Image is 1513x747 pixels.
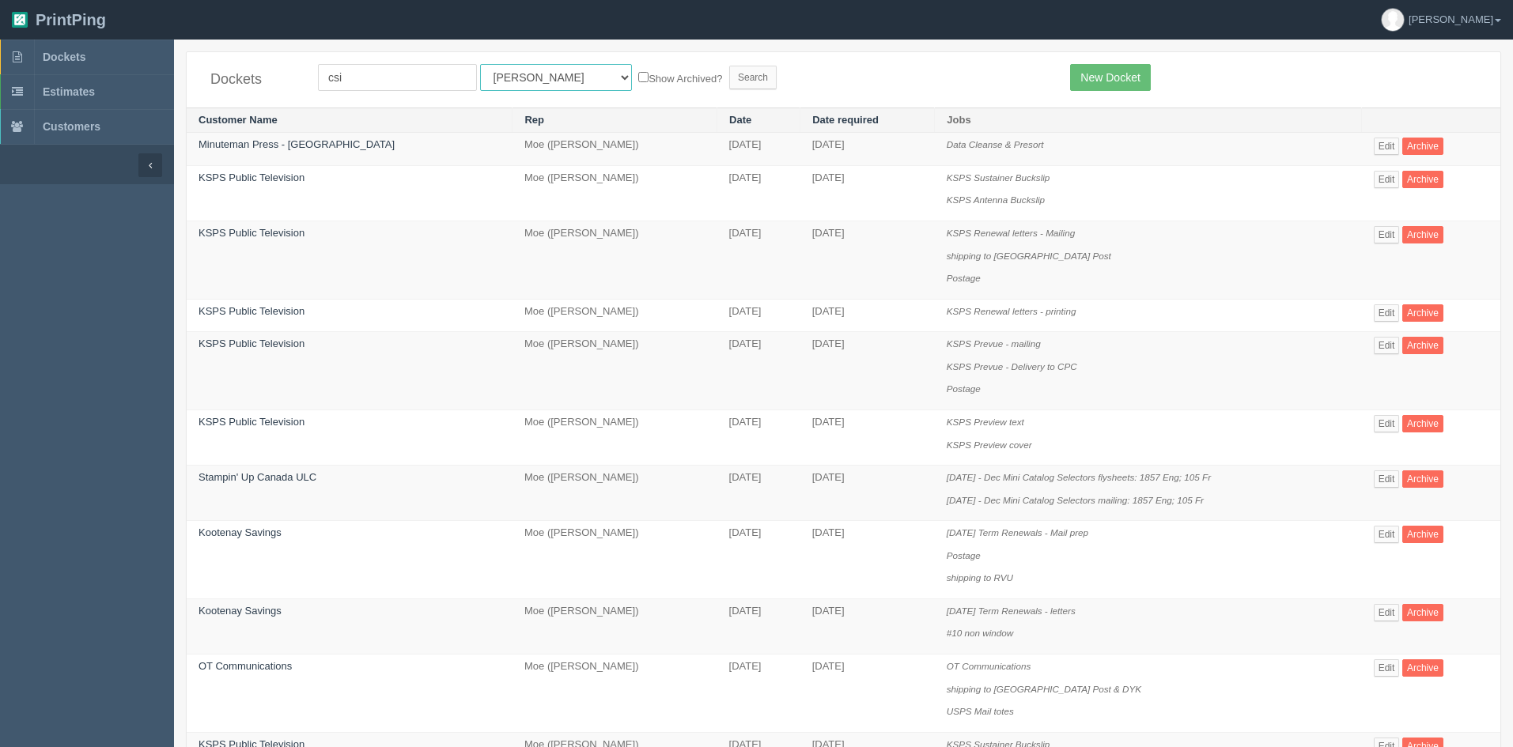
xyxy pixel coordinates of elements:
i: Postage [947,383,981,394]
i: [DATE] - Dec Mini Catalog Selectors mailing: 1857 Eng; 105 Fr [947,495,1204,505]
a: Archive [1402,526,1443,543]
td: [DATE] [800,598,935,654]
input: Search [729,66,777,89]
a: Edit [1374,337,1400,354]
i: KSPS Renewal letters - Mailing [947,228,1075,238]
td: [DATE] [800,133,935,166]
a: Archive [1402,171,1443,188]
i: KSPS Prevue - mailing [947,338,1041,349]
i: Postage [947,550,981,560]
a: OT Communications [199,660,292,672]
td: [DATE] [800,332,935,410]
a: Archive [1402,304,1443,322]
a: Archive [1402,138,1443,155]
a: KSPS Public Television [199,338,304,349]
td: [DATE] [717,521,800,599]
td: [DATE] [800,655,935,733]
i: USPS Mail totes [947,706,1014,716]
a: KSPS Public Television [199,305,304,317]
a: Edit [1374,604,1400,621]
img: logo-3e63b451c926e2ac314895c53de4908e5d424f24456219fb08d385ab2e579770.png [12,12,28,28]
td: [DATE] [717,133,800,166]
a: Edit [1374,415,1400,432]
td: [DATE] [800,466,935,521]
td: [DATE] [800,409,935,465]
i: shipping to [GEOGRAPHIC_DATA] Post & DYK [947,684,1141,694]
a: KSPS Public Television [199,416,304,428]
a: Archive [1402,659,1443,677]
a: Edit [1374,138,1400,155]
td: [DATE] [800,521,935,599]
input: Customer Name [318,64,477,91]
span: Customers [43,120,100,133]
a: Minuteman Press - [GEOGRAPHIC_DATA] [199,138,395,150]
a: Archive [1402,470,1443,488]
input: Show Archived? [638,72,649,82]
td: Moe ([PERSON_NAME]) [513,299,717,332]
i: Postage [947,273,981,283]
a: Date [729,114,751,126]
i: KSPS Antenna Buckslip [947,194,1045,205]
a: KSPS Public Television [199,172,304,183]
td: Moe ([PERSON_NAME]) [513,466,717,521]
i: shipping to [GEOGRAPHIC_DATA] Post [947,251,1111,261]
td: [DATE] [717,299,800,332]
a: New Docket [1070,64,1150,91]
i: Data Cleanse & Presort [947,139,1044,149]
td: [DATE] [800,299,935,332]
i: KSPS Preview cover [947,440,1032,450]
i: KSPS Prevue - Delivery to CPC [947,361,1077,372]
td: [DATE] [800,165,935,221]
td: [DATE] [717,598,800,654]
a: KSPS Public Television [199,227,304,239]
td: Moe ([PERSON_NAME]) [513,332,717,410]
td: [DATE] [717,221,800,300]
td: Moe ([PERSON_NAME]) [513,221,717,300]
h4: Dockets [210,72,294,88]
td: [DATE] [717,655,800,733]
td: [DATE] [800,221,935,300]
i: shipping to RVU [947,572,1013,583]
a: Kootenay Savings [199,605,282,617]
td: Moe ([PERSON_NAME]) [513,165,717,221]
label: Show Archived? [638,69,722,87]
a: Date required [812,114,879,126]
i: [DATE] Term Renewals - Mail prep [947,527,1088,538]
i: KSPS Preview text [947,417,1024,427]
a: Archive [1402,604,1443,621]
i: [DATE] Term Renewals - letters [947,606,1076,616]
a: Edit [1374,304,1400,322]
td: [DATE] [717,466,800,521]
td: Moe ([PERSON_NAME]) [513,521,717,599]
a: Archive [1402,337,1443,354]
a: Archive [1402,226,1443,243]
a: Archive [1402,415,1443,432]
i: [DATE] - Dec Mini Catalog Selectors flysheets: 1857 Eng; 105 Fr [947,472,1211,482]
td: [DATE] [717,165,800,221]
a: Rep [524,114,544,126]
i: KSPS Sustainer Buckslip [947,172,1050,183]
a: Kootenay Savings [199,526,282,538]
td: [DATE] [717,332,800,410]
a: Edit [1374,659,1400,677]
a: Customer Name [199,114,278,126]
td: Moe ([PERSON_NAME]) [513,655,717,733]
a: Edit [1374,470,1400,488]
span: Dockets [43,51,85,63]
a: Edit [1374,226,1400,243]
a: Edit [1374,526,1400,543]
i: #10 non window [947,628,1013,638]
img: avatar_default-7531ab5dedf162e01f1e0bb0964e6a185e93c5c22dfe317fb01d7f8cd2b1632c.jpg [1382,9,1404,31]
i: OT Communications [947,661,1031,671]
td: Moe ([PERSON_NAME]) [513,409,717,465]
td: Moe ([PERSON_NAME]) [513,598,717,654]
td: Moe ([PERSON_NAME]) [513,133,717,166]
a: Stampin' Up Canada ULC [199,471,316,483]
td: [DATE] [717,409,800,465]
th: Jobs [935,108,1362,133]
i: KSPS Renewal letters - printing [947,306,1076,316]
a: Edit [1374,171,1400,188]
span: Estimates [43,85,95,98]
